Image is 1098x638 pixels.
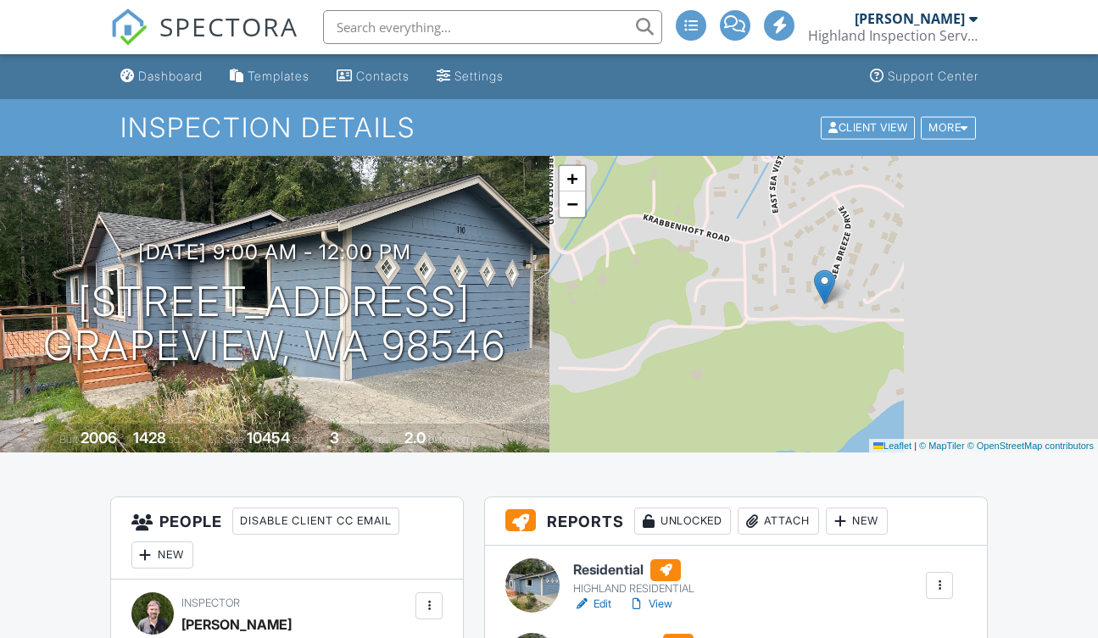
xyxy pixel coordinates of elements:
[573,559,694,596] a: Residential HIGHLAND RESIDENTIAL
[330,61,416,92] a: Contacts
[330,429,339,447] div: 3
[138,241,411,264] h3: [DATE] 9:00 am - 12:00 pm
[454,69,504,83] div: Settings
[919,441,965,451] a: © MapTiler
[43,280,506,369] h1: [STREET_ADDRESS] Grapeview, WA 98546
[114,61,209,92] a: Dashboard
[914,441,917,451] span: |
[573,596,611,613] a: Edit
[159,8,298,44] span: SPECTORA
[293,433,314,446] span: sq.ft.
[428,433,477,446] span: bathrooms
[404,429,426,447] div: 2.0
[560,166,585,191] a: Zoom in
[232,508,399,535] div: Disable Client CC Email
[131,541,193,569] div: New
[888,69,978,83] div: Support Center
[133,429,166,447] div: 1428
[566,168,577,189] span: +
[573,582,694,596] div: HIGHLAND RESIDENTIAL
[573,559,694,581] h6: Residential
[430,61,510,92] a: Settings
[855,10,965,27] div: [PERSON_NAME]
[628,596,672,613] a: View
[485,497,987,546] h3: Reports
[566,193,577,214] span: −
[138,69,203,83] div: Dashboard
[181,596,240,609] span: Inspector
[248,69,309,83] div: Templates
[110,23,298,58] a: SPECTORA
[356,69,410,83] div: Contacts
[738,508,819,535] div: Attach
[209,433,244,446] span: Lot Size
[247,429,290,447] div: 10454
[634,508,731,535] div: Unlocked
[223,61,316,92] a: Templates
[110,8,148,46] img: The Best Home Inspection Software - Spectora
[59,433,78,446] span: Built
[814,269,835,304] img: Marker
[342,433,388,446] span: bedrooms
[120,113,977,142] h1: Inspection Details
[560,191,585,217] a: Zoom out
[81,429,117,447] div: 2006
[967,441,1094,451] a: © OpenStreetMap contributors
[323,10,662,44] input: Search everything...
[169,433,192,446] span: sq. ft.
[111,497,464,580] h3: People
[863,61,985,92] a: Support Center
[819,120,919,133] a: Client View
[821,116,915,139] div: Client View
[808,27,978,44] div: Highland Inspection Services
[826,508,888,535] div: New
[873,441,911,451] a: Leaflet
[181,612,292,637] div: [PERSON_NAME]
[921,116,976,139] div: More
